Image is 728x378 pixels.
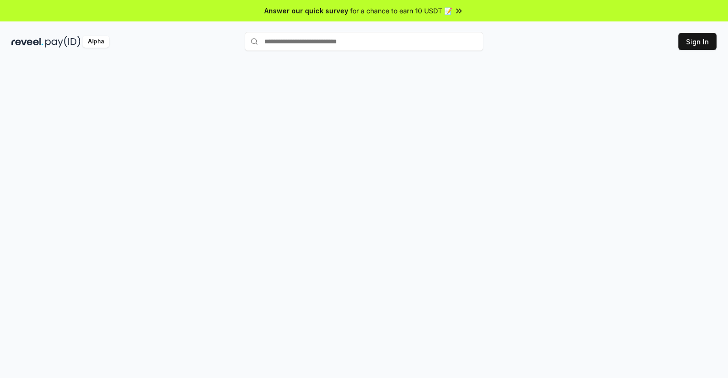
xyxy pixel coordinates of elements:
[45,36,81,48] img: pay_id
[678,33,717,50] button: Sign In
[264,6,348,16] span: Answer our quick survey
[350,6,452,16] span: for a chance to earn 10 USDT 📝
[11,36,43,48] img: reveel_dark
[83,36,109,48] div: Alpha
